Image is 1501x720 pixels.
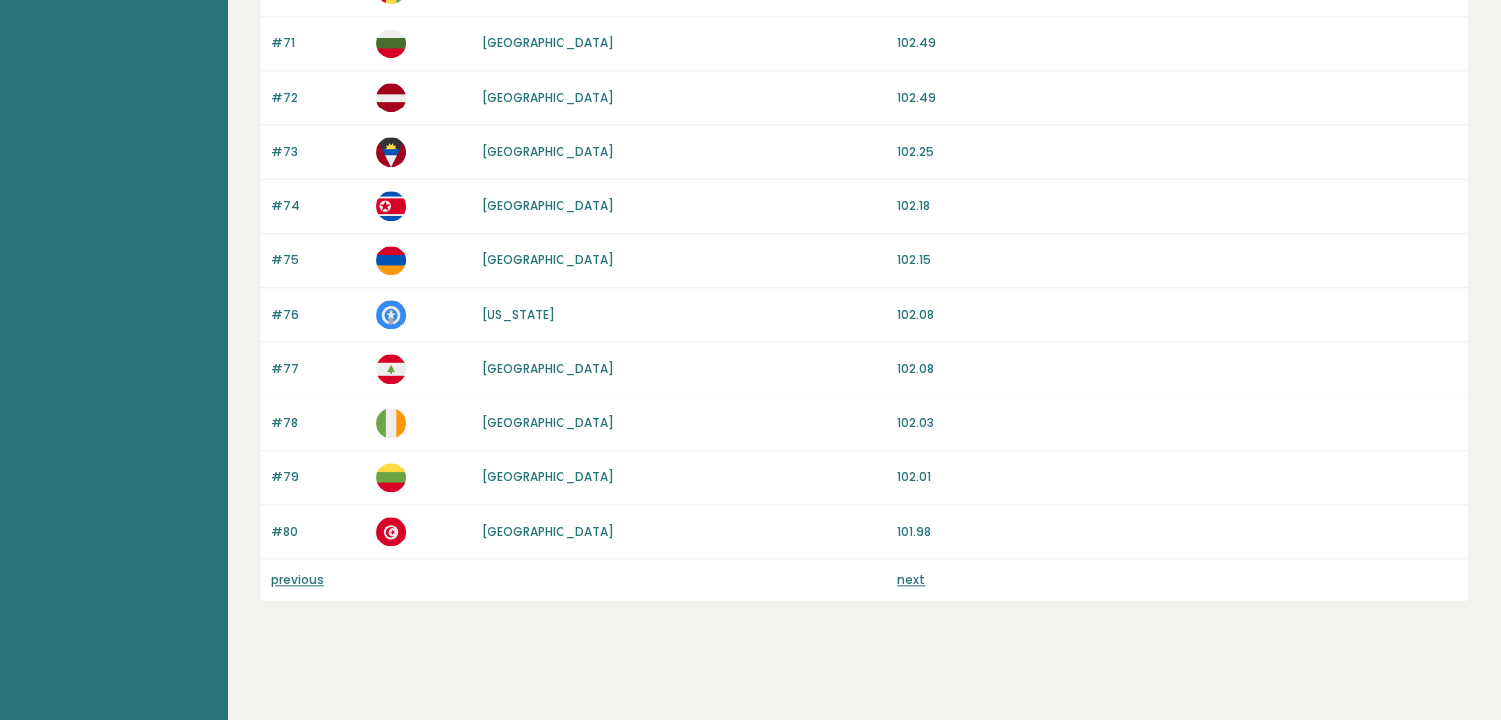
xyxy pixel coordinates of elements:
[897,35,1457,52] p: 102.49
[482,523,614,540] a: [GEOGRAPHIC_DATA]
[482,468,614,485] a: [GEOGRAPHIC_DATA]
[271,360,364,378] p: #77
[897,306,1457,324] p: 102.08
[376,137,406,167] img: ag.svg
[376,408,406,438] img: ie.svg
[482,35,614,51] a: [GEOGRAPHIC_DATA]
[271,523,364,540] p: #80
[376,29,406,58] img: bg.svg
[897,414,1457,432] p: 102.03
[271,306,364,324] p: #76
[482,197,614,214] a: [GEOGRAPHIC_DATA]
[897,360,1457,378] p: 102.08
[897,89,1457,107] p: 102.49
[482,89,614,106] a: [GEOGRAPHIC_DATA]
[376,246,406,275] img: am.svg
[897,143,1457,161] p: 102.25
[897,197,1457,215] p: 102.18
[376,354,406,384] img: lb.svg
[271,252,364,269] p: #75
[271,35,364,52] p: #71
[897,523,1457,540] p: 101.98
[376,463,406,492] img: lt.svg
[482,306,555,323] a: [US_STATE]
[376,191,406,221] img: kp.svg
[376,300,406,329] img: mp.svg
[482,414,614,431] a: [GEOGRAPHIC_DATA]
[897,468,1457,486] p: 102.01
[376,517,406,546] img: tn.svg
[271,143,364,161] p: #73
[376,83,406,112] img: lv.svg
[271,468,364,486] p: #79
[271,89,364,107] p: #72
[482,143,614,160] a: [GEOGRAPHIC_DATA]
[271,571,324,588] a: previous
[897,571,925,588] a: next
[482,360,614,377] a: [GEOGRAPHIC_DATA]
[271,197,364,215] p: #74
[897,252,1457,269] p: 102.15
[482,252,614,268] a: [GEOGRAPHIC_DATA]
[271,414,364,432] p: #78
